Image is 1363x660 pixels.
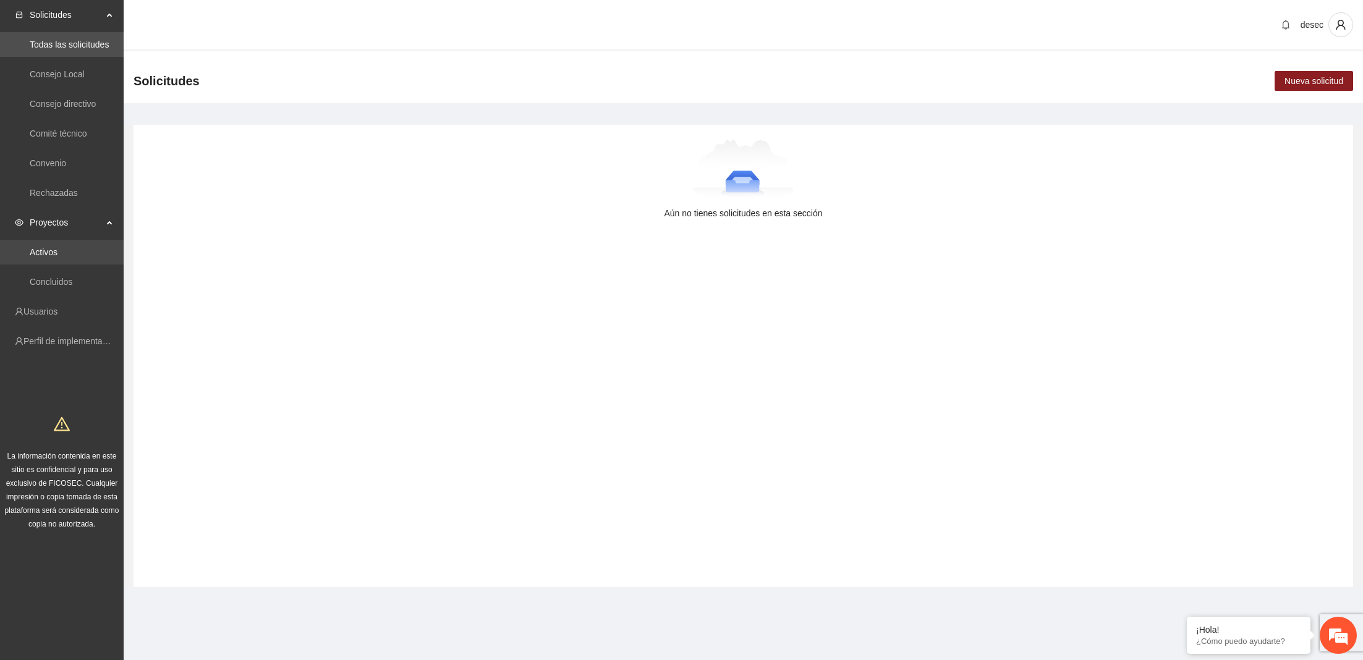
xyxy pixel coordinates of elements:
[693,140,794,201] img: Aún no tienes solicitudes en esta sección
[30,40,109,49] a: Todas las solicitudes
[30,188,78,198] a: Rechazadas
[1328,12,1353,37] button: user
[1284,74,1343,88] span: Nueva solicitud
[1276,20,1295,30] span: bell
[1329,19,1352,30] span: user
[15,218,23,227] span: eye
[30,69,85,79] a: Consejo Local
[30,158,66,168] a: Convenio
[1276,15,1296,35] button: bell
[1196,625,1301,635] div: ¡Hola!
[30,210,103,235] span: Proyectos
[153,206,1333,220] div: Aún no tienes solicitudes en esta sección
[30,2,103,27] span: Solicitudes
[1275,71,1353,91] button: Nueva solicitud
[30,99,96,109] a: Consejo directivo
[30,277,72,287] a: Concluidos
[54,416,70,432] span: warning
[1196,637,1301,646] p: ¿Cómo puedo ayudarte?
[5,452,119,528] span: La información contenida en este sitio es confidencial y para uso exclusivo de FICOSEC. Cualquier...
[23,336,120,346] a: Perfil de implementadora
[134,71,200,91] span: Solicitudes
[23,307,57,316] a: Usuarios
[30,247,57,257] a: Activos
[30,129,87,138] a: Comité técnico
[1301,20,1323,30] span: desec
[15,11,23,19] span: inbox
